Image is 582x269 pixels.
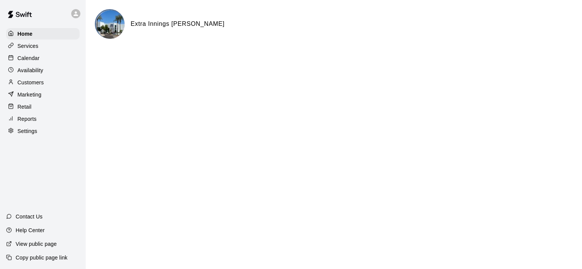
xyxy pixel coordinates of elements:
[6,125,80,137] a: Settings
[18,127,37,135] p: Settings
[16,254,67,261] p: Copy public page link
[16,240,57,248] p: View public page
[6,89,80,100] a: Marketing
[96,10,125,39] img: Extra Innings Chandler logo
[18,91,42,98] p: Marketing
[6,65,80,76] a: Availability
[18,115,37,123] p: Reports
[18,66,43,74] p: Availability
[18,30,33,38] p: Home
[16,213,43,220] p: Contact Us
[6,101,80,112] a: Retail
[18,54,40,62] p: Calendar
[18,79,44,86] p: Customers
[6,77,80,88] a: Customers
[6,113,80,125] a: Reports
[18,42,38,50] p: Services
[131,19,225,29] h6: Extra Innings [PERSON_NAME]
[18,103,32,111] p: Retail
[16,226,45,234] p: Help Center
[6,28,80,40] a: Home
[6,52,80,64] a: Calendar
[6,40,80,52] a: Services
